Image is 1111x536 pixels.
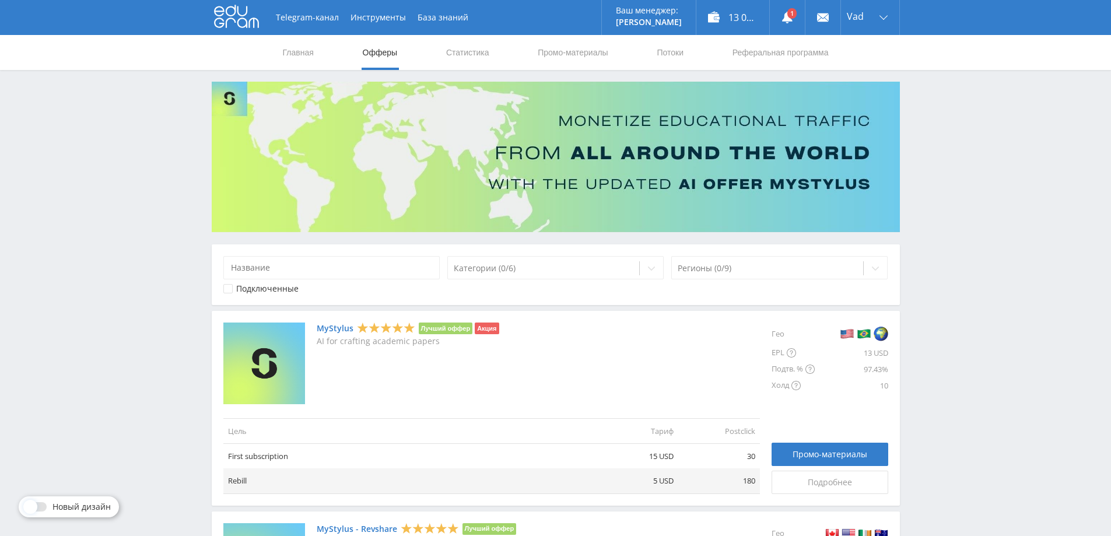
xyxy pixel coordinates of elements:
[731,35,830,70] a: Реферальная программа
[357,322,415,334] div: 5 Stars
[223,256,440,279] input: Название
[419,323,473,334] li: Лучший оффер
[475,323,499,334] li: Акция
[445,35,490,70] a: Статистика
[362,35,399,70] a: Офферы
[815,345,888,361] div: 13 USD
[597,468,678,493] td: 5 USD
[537,35,609,70] a: Промо-материалы
[678,468,760,493] td: 180
[678,418,760,443] td: Postclick
[317,524,397,534] a: MyStylus - Revshare
[223,468,597,493] td: Rebill
[793,450,867,459] span: Промо-материалы
[656,35,685,70] a: Потоки
[678,444,760,469] td: 30
[401,522,459,534] div: 5 Stars
[52,502,111,512] span: Новый дизайн
[317,337,499,346] p: AI for crafting academic papers
[772,377,815,394] div: Холд
[772,345,815,361] div: EPL
[223,444,597,469] td: First subscription
[236,284,299,293] div: Подключенные
[772,471,888,494] a: Подробнее
[616,17,682,27] p: [PERSON_NAME]
[223,323,305,404] img: MyStylus
[212,82,900,232] img: Banner
[616,6,682,15] p: Ваш менеджер:
[772,361,815,377] div: Подтв. %
[597,418,678,443] td: Тариф
[815,377,888,394] div: 10
[847,12,864,21] span: Vad
[597,444,678,469] td: 15 USD
[282,35,315,70] a: Главная
[317,324,353,333] a: MyStylus
[462,523,517,535] li: Лучший оффер
[815,361,888,377] div: 97.43%
[808,478,852,487] span: Подробнее
[772,323,815,345] div: Гео
[772,443,888,466] a: Промо-материалы
[223,418,597,443] td: Цель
